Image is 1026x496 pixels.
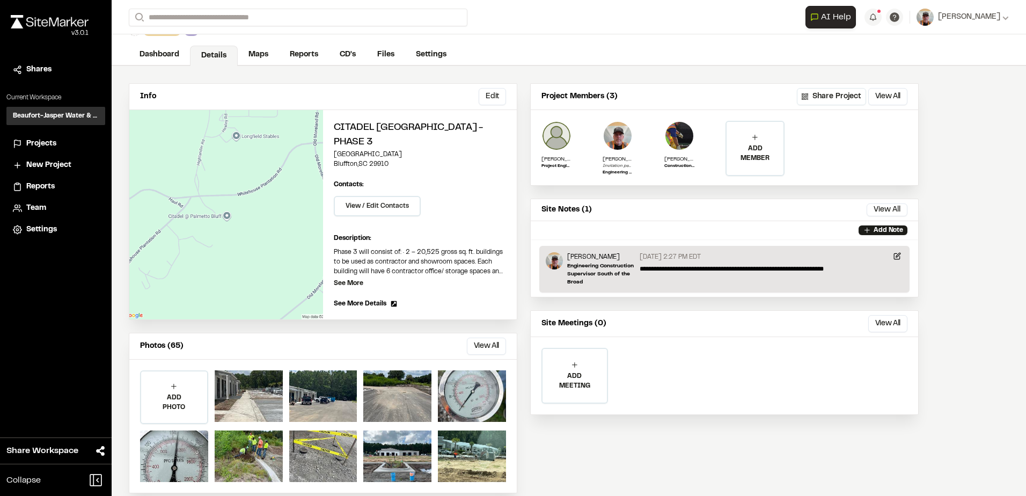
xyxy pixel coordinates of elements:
a: CD's [329,45,367,65]
button: Share Project [797,88,866,105]
span: Share Workspace [6,444,78,457]
p: Construction Engineer II [664,163,694,170]
span: Shares [26,64,52,76]
p: Photos (65) [140,340,184,352]
div: Oh geez...please don't... [11,28,89,38]
button: Edit [479,88,506,105]
span: Collapse [6,474,41,487]
p: [GEOGRAPHIC_DATA] [334,150,506,159]
button: View All [868,315,907,332]
span: Projects [26,138,56,150]
p: ADD PHOTO [141,393,207,412]
button: View All [867,203,907,216]
button: [PERSON_NAME] [917,9,1009,26]
p: [PERSON_NAME] [541,155,571,163]
a: Reports [279,45,329,65]
a: Team [13,202,99,214]
button: Search [129,9,148,26]
p: [PERSON_NAME] [603,155,633,163]
span: Reports [26,181,55,193]
p: Phase 3 will consist of: · 2 – 20,525 gross sq. ft. buildings to be used as contractor and showro... [334,247,506,276]
p: Bluffton , SC 29910 [334,159,506,169]
p: [PERSON_NAME] [567,252,635,262]
p: Contacts: [334,180,364,189]
a: New Project [13,159,99,171]
img: Victor Gaucin [664,121,694,151]
p: Add Note [874,225,903,235]
div: Open AI Assistant [805,6,860,28]
img: Cliff Schwabauer [603,121,633,151]
a: Reports [13,181,99,193]
img: rebrand.png [11,15,89,28]
span: Team [26,202,46,214]
span: AI Help [821,11,851,24]
p: Site Notes (1) [541,204,592,216]
span: Settings [26,224,57,236]
a: Settings [13,224,99,236]
p: Site Meetings (0) [541,318,606,330]
img: User [917,9,934,26]
p: [DATE] 2:27 PM EDT [640,252,701,262]
p: Description: [334,234,506,243]
a: Settings [405,45,457,65]
p: Current Workspace [6,93,105,103]
img: Wesley T. Partin [541,121,571,151]
p: See More [334,279,363,288]
p: Engineering Construction Supervisor South of the Broad [567,262,635,286]
a: Files [367,45,405,65]
p: Invitation pending [603,163,633,170]
button: View / Edit Contacts [334,196,421,216]
span: See More Details [334,299,386,309]
a: Maps [238,45,279,65]
a: Details [190,46,238,66]
a: Shares [13,64,99,76]
button: View All [467,338,506,355]
a: Dashboard [129,45,190,65]
h2: Citadel [GEOGRAPHIC_DATA] - Phase 3 [334,121,506,150]
span: [PERSON_NAME] [938,11,1000,23]
h3: Beaufort-Jasper Water & Sewer Authority [13,111,99,121]
p: ADD MEETING [543,371,607,391]
p: Project Members (3) [541,91,618,103]
p: Project Engineer [541,163,571,170]
span: New Project [26,159,71,171]
p: [PERSON_NAME] [664,155,694,163]
p: Info [140,91,156,103]
a: Projects [13,138,99,150]
button: View All [868,88,907,105]
img: Cliff Schwabauer [546,252,563,269]
button: Open AI Assistant [805,6,856,28]
p: Engineering Construction Supervisor South of the Broad [603,170,633,176]
p: ADD MEMBER [727,144,783,163]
